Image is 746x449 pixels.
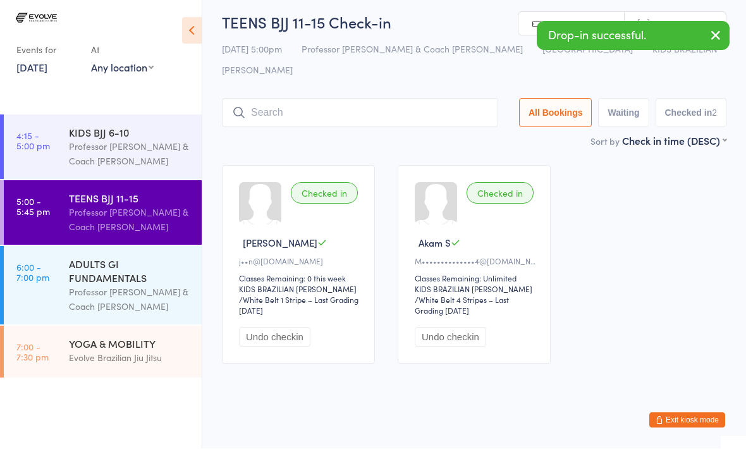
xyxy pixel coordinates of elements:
div: Evolve Brazilian Jiu Jitsu [69,351,191,366]
img: Evolve Brazilian Jiu Jitsu [13,9,60,27]
div: Drop-in successful. [537,22,730,51]
a: [DATE] [16,61,47,75]
button: Undo checkin [239,328,310,347]
div: Professor [PERSON_NAME] & Coach [PERSON_NAME] [69,285,191,314]
div: 2 [712,108,717,118]
span: Manual search [550,18,611,31]
div: j••n@[DOMAIN_NAME] [239,256,362,267]
div: KIDS BJJ 6-10 [69,126,191,140]
label: Sort by [590,135,620,148]
div: Events for [16,40,78,61]
a: 5:00 -5:45 pmTEENS BJJ 11-15Professor [PERSON_NAME] & Coach [PERSON_NAME] [4,181,202,245]
div: Classes Remaining: 0 this week [239,273,362,284]
div: Professor [PERSON_NAME] & Coach [PERSON_NAME] [69,140,191,169]
div: KIDS BRAZILIAN [PERSON_NAME] [239,284,357,295]
div: KIDS BRAZILIAN [PERSON_NAME] [415,284,532,295]
div: Check in time (DESC) [622,134,726,148]
span: [DATE] 5:00pm [222,43,282,56]
a: 6:00 -7:00 pmADULTS GI FUNDAMENTALSProfessor [PERSON_NAME] & Coach [PERSON_NAME] [4,247,202,325]
span: Akam S [419,237,451,250]
time: 7:00 - 7:30 pm [16,342,49,362]
time: 5:00 - 5:45 pm [16,197,50,217]
button: Undo checkin [415,328,486,347]
h2: TEENS BJJ 11-15 Check-in [222,12,726,33]
span: / White Belt 4 Stripes – Last Grading [DATE] [415,295,509,316]
div: TEENS BJJ 11-15 [69,192,191,206]
button: Waiting [598,99,649,128]
time: 4:15 - 5:00 pm [16,131,50,151]
div: Professor [PERSON_NAME] & Coach [PERSON_NAME] [69,206,191,235]
span: Professor [PERSON_NAME] & Coach [PERSON_NAME] [302,43,523,56]
div: At [91,40,154,61]
input: Search [222,99,498,128]
div: Any location [91,61,154,75]
a: 7:00 -7:30 pmYOGA & MOBILITYEvolve Brazilian Jiu Jitsu [4,326,202,378]
span: [PERSON_NAME] [243,237,317,250]
button: Exit kiosk mode [649,413,725,428]
span: / White Belt 1 Stripe – Last Grading [DATE] [239,295,358,316]
span: Scanner input [656,18,713,31]
div: M••••••••••••••4@[DOMAIN_NAME] [415,256,537,267]
time: 6:00 - 7:00 pm [16,262,49,283]
div: Checked in [467,183,534,204]
div: ADULTS GI FUNDAMENTALS [69,257,191,285]
button: All Bookings [519,99,592,128]
div: Classes Remaining: Unlimited [415,273,537,284]
div: YOGA & MOBILITY [69,337,191,351]
a: 4:15 -5:00 pmKIDS BJJ 6-10Professor [PERSON_NAME] & Coach [PERSON_NAME] [4,115,202,180]
button: Checked in2 [656,99,727,128]
div: Checked in [291,183,358,204]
